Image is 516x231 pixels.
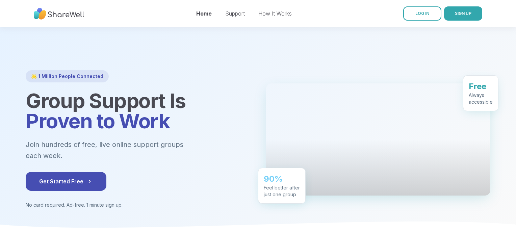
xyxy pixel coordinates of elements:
[225,10,245,17] a: Support
[444,6,482,21] button: SIGN UP
[258,10,292,17] a: How It Works
[39,177,93,185] span: Get Started Free
[455,11,471,16] span: SIGN UP
[26,172,106,191] button: Get Started Free
[264,184,300,198] div: Feel better after just one group
[26,91,250,131] h1: Group Support Is
[415,11,429,16] span: LOG IN
[469,92,493,105] div: Always accessible
[26,139,220,161] p: Join hundreds of free, live online support groups each week.
[34,4,84,23] img: ShareWell Nav Logo
[469,81,493,92] div: Free
[26,70,109,82] div: 🌟 1 Million People Connected
[403,6,441,21] a: LOG IN
[196,10,212,17] a: Home
[264,174,300,184] div: 90%
[26,202,250,208] p: No card required. Ad-free. 1 minute sign up.
[26,109,170,133] span: Proven to Work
